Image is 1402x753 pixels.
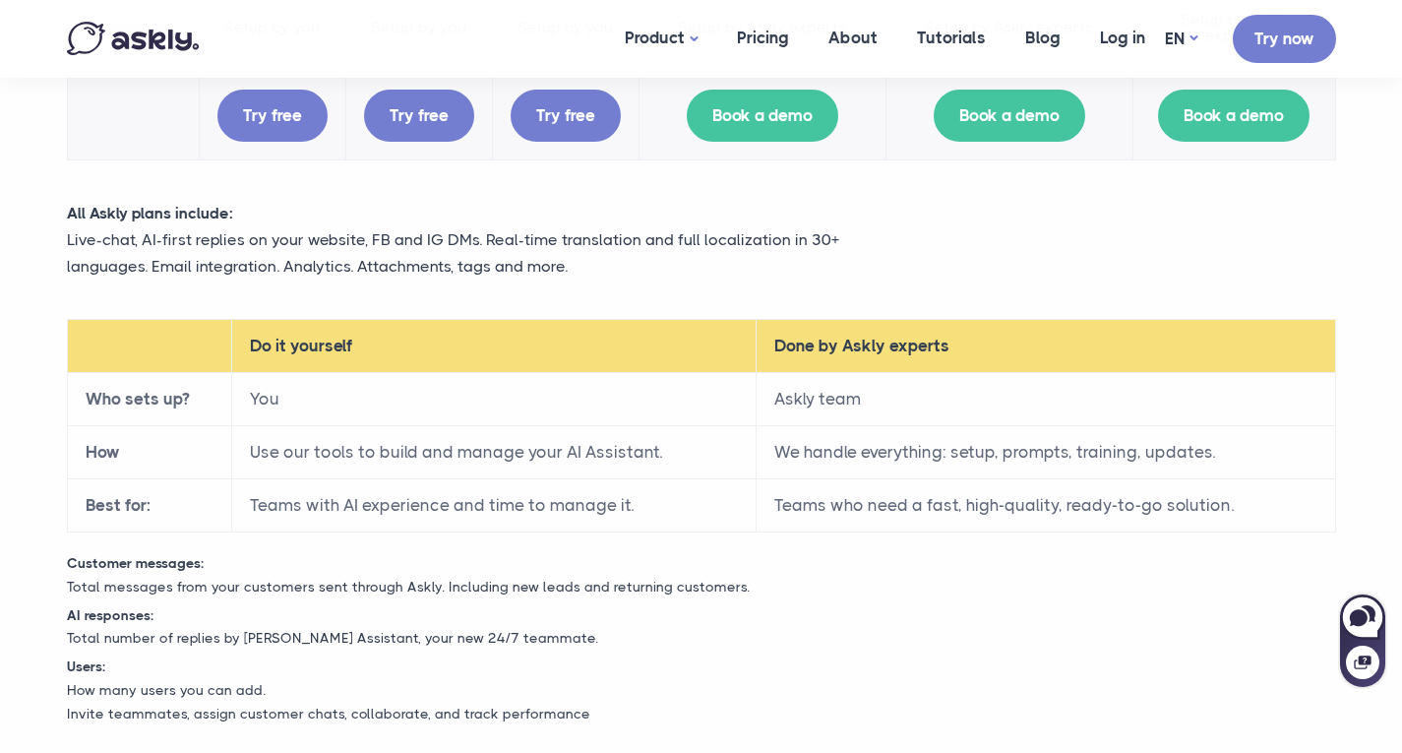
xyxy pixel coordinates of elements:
a: Book a demo [687,90,838,142]
a: Book a demo [934,90,1085,142]
strong: AI responses: [67,607,153,623]
td: We handle everything: setup, prompts, training, updates. [756,426,1335,479]
strong: Users: [67,659,105,674]
td: Teams who need a fast, high-quality, ready-to-go solution. [756,479,1335,533]
iframe: Askly chat [1338,591,1387,689]
a: Try free [364,90,474,142]
td: Use our tools to build and manage your AI Assistant. [231,426,756,479]
th: Done by Askly experts [756,320,1335,373]
strong: Customer messages: [67,555,204,571]
a: Try free [511,90,621,142]
img: Askly [67,22,199,55]
th: Do it yourself [231,320,756,373]
a: Try free [217,90,328,142]
p: Total messages from your customers sent through Askly. Including new leads and returning customers. [52,576,1351,599]
strong: All Askly plans include: [67,204,233,222]
a: EN [1165,25,1197,53]
a: Book a demo [1158,90,1310,142]
p: Live-chat, AI-first replies on your website, FB and IG DMs. Real-time translation and full locali... [67,226,903,280]
p: Total number of replies by [PERSON_NAME] Assistant, your new 24/7 teammate. [52,627,1351,651]
th: Best for: [67,479,231,533]
td: You [231,373,756,426]
th: How [67,426,231,479]
p: How many users you can add. Invite teammates, assign customer chats, collaborate, and track perfo... [52,679,1351,726]
td: Askly team [756,373,1335,426]
a: Try now [1233,15,1336,63]
th: Who sets up? [67,373,231,426]
td: Teams with AI experience and time to manage it. [231,479,756,533]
